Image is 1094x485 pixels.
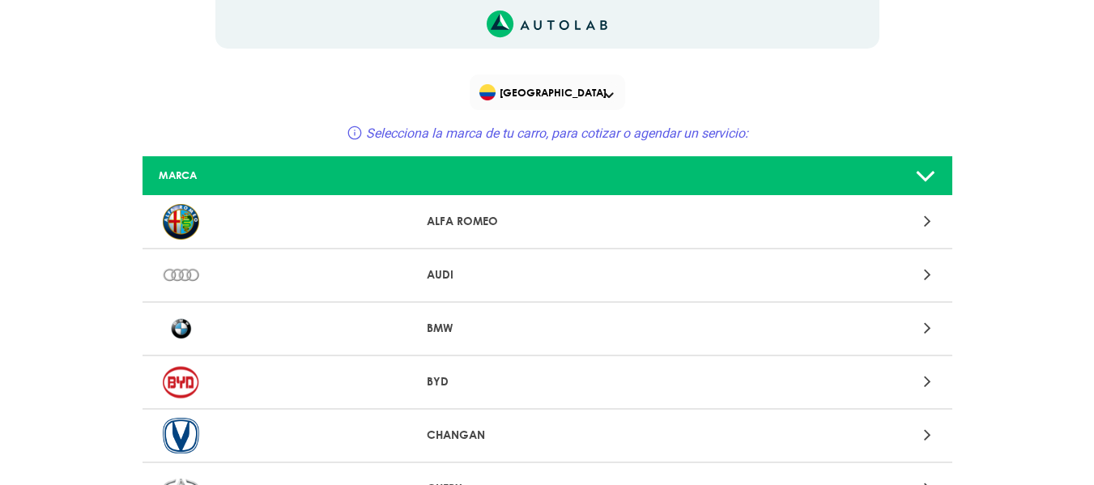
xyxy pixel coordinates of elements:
[163,257,199,293] img: AUDI
[366,126,748,141] span: Selecciona la marca de tu carro, para cotizar o agendar un servicio:
[427,320,667,337] p: BMW
[163,418,199,453] img: CHANGAN
[143,156,952,196] a: MARCA
[147,168,414,183] div: MARCA
[427,266,667,283] p: AUDI
[427,213,667,230] p: ALFA ROMEO
[479,84,496,100] img: Flag of COLOMBIA
[487,15,607,31] a: Link al sitio de autolab
[479,81,618,104] span: [GEOGRAPHIC_DATA]
[163,204,199,240] img: ALFA ROMEO
[427,427,667,444] p: CHANGAN
[470,74,625,110] div: Flag of COLOMBIA[GEOGRAPHIC_DATA]
[163,311,199,347] img: BMW
[427,373,667,390] p: BYD
[163,364,199,400] img: BYD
